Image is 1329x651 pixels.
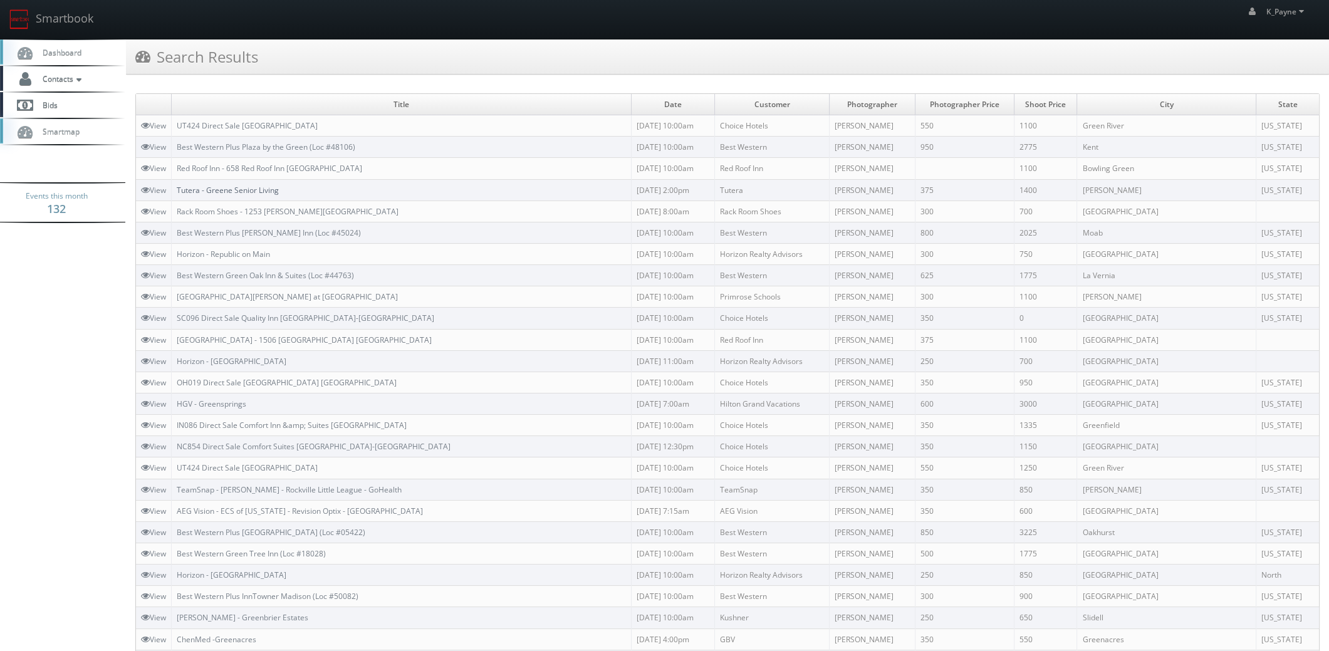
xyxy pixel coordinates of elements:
a: SC096 Direct Sale Quality Inn [GEOGRAPHIC_DATA]-[GEOGRAPHIC_DATA] [177,313,434,323]
td: Best Western [714,265,829,286]
td: [US_STATE] [1256,607,1319,628]
strong: 132 [47,201,66,216]
td: Green River [1077,457,1256,479]
td: Slidell [1077,607,1256,628]
td: Choice Hotels [714,415,829,436]
td: [PERSON_NAME] [830,393,915,414]
td: 2775 [1014,137,1077,158]
td: Best Western [714,586,829,607]
span: Smartmap [36,126,80,137]
td: 850 [1014,565,1077,586]
td: City [1077,94,1256,115]
td: Green River [1077,115,1256,137]
td: Horizon Realty Advisors [714,243,829,264]
td: 350 [915,415,1014,436]
td: 625 [915,265,1014,286]
td: [DATE] 7:15am [631,500,714,521]
a: Horizon - Republic on Main [177,249,270,259]
td: [PERSON_NAME] [830,350,915,372]
td: 350 [915,628,1014,650]
td: [PERSON_NAME] [1077,179,1256,201]
td: [US_STATE] [1256,179,1319,201]
td: 1400 [1014,179,1077,201]
td: Title [172,94,632,115]
td: [DATE] 10:00am [631,222,714,243]
td: 250 [915,350,1014,372]
a: [GEOGRAPHIC_DATA][PERSON_NAME] at [GEOGRAPHIC_DATA] [177,291,398,302]
td: 375 [915,179,1014,201]
td: [PERSON_NAME] [830,265,915,286]
td: 700 [1014,201,1077,222]
td: Choice Hotels [714,115,829,137]
td: 550 [915,115,1014,137]
a: View [141,313,166,323]
td: [GEOGRAPHIC_DATA] [1077,393,1256,414]
a: View [141,249,166,259]
span: Bids [36,100,58,110]
td: [PERSON_NAME] [830,222,915,243]
a: NC854 Direct Sale Comfort Suites [GEOGRAPHIC_DATA]-[GEOGRAPHIC_DATA] [177,441,451,452]
td: 900 [1014,586,1077,607]
a: View [141,398,166,409]
a: View [141,120,166,131]
a: Horizon - [GEOGRAPHIC_DATA] [177,356,286,367]
span: Contacts [36,73,85,84]
td: Hilton Grand Vacations [714,393,829,414]
td: 850 [1014,479,1077,500]
span: Dashboard [36,47,81,58]
td: [DATE] 10:00am [631,415,714,436]
td: [US_STATE] [1256,115,1319,137]
a: Best Western Plus Plaza by the Green (Loc #48106) [177,142,355,152]
td: Red Roof Inn [714,329,829,350]
td: 350 [915,308,1014,329]
td: [GEOGRAPHIC_DATA] [1077,500,1256,521]
a: Best Western Green Tree Inn (Loc #18028) [177,548,326,559]
td: Bowling Green [1077,158,1256,179]
td: Shoot Price [1014,94,1077,115]
a: View [141,420,166,430]
td: [GEOGRAPHIC_DATA] [1077,201,1256,222]
td: Horizon Realty Advisors [714,350,829,372]
td: 250 [915,607,1014,628]
td: Photographer Price [915,94,1014,115]
a: View [141,227,166,238]
td: [PERSON_NAME] [830,543,915,564]
a: View [141,142,166,152]
td: [GEOGRAPHIC_DATA] [1077,586,1256,607]
td: GBV [714,628,829,650]
td: 3225 [1014,521,1077,543]
td: [DATE] 10:00am [631,137,714,158]
td: Choice Hotels [714,436,829,457]
td: North [1256,565,1319,586]
td: [PERSON_NAME] [830,479,915,500]
td: [US_STATE] [1256,457,1319,479]
td: Kent [1077,137,1256,158]
td: [PERSON_NAME] [830,565,915,586]
td: Photographer [830,94,915,115]
td: [GEOGRAPHIC_DATA] [1077,308,1256,329]
a: View [141,441,166,452]
a: TeamSnap - [PERSON_NAME] - Rockville Little League - GoHealth [177,484,402,495]
td: 2025 [1014,222,1077,243]
a: Red Roof Inn - 658 Red Roof Inn [GEOGRAPHIC_DATA] [177,163,362,174]
a: View [141,634,166,645]
a: View [141,291,166,302]
td: [US_STATE] [1256,308,1319,329]
td: [US_STATE] [1256,372,1319,393]
td: [PERSON_NAME] [830,308,915,329]
a: [PERSON_NAME] - Greenbrier Estates [177,612,308,623]
td: Oakhurst [1077,521,1256,543]
a: View [141,506,166,516]
td: [DATE] 10:00am [631,543,714,564]
a: View [141,527,166,538]
td: [DATE] 12:30pm [631,436,714,457]
td: 0 [1014,308,1077,329]
td: [US_STATE] [1256,521,1319,543]
td: Rack Room Shoes [714,201,829,222]
td: TeamSnap [714,479,829,500]
td: [PERSON_NAME] [830,179,915,201]
td: 650 [1014,607,1077,628]
td: [PERSON_NAME] [830,115,915,137]
td: [PERSON_NAME] [830,436,915,457]
td: [PERSON_NAME] [830,137,915,158]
